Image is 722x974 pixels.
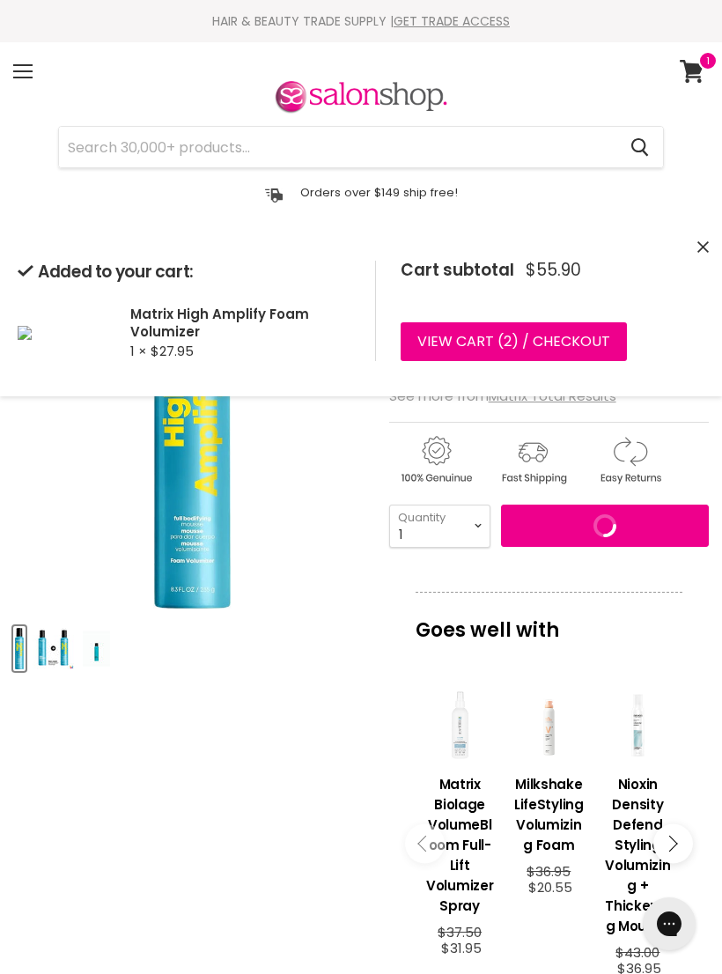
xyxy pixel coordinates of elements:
[602,690,674,761] a: View product:Nioxin Density Defend Styling Volumizing + Thickening Mousse
[513,761,585,864] a: View product:Milkshake LifeStyling Volumizing Foam
[441,939,482,957] span: $31.95
[13,250,372,609] div: Matrix High Amplify Foam Volumizer image. Click or Scroll to Zoom.
[154,250,232,609] img: Matrix High Amplify Foam Volumizer
[634,891,704,956] iframe: Gorgias live chat messenger
[130,306,347,340] h2: Matrix High Amplify Foam Volumizer
[151,342,194,360] span: $27.95
[81,626,112,671] button: Total Results High Amplify Foam Volumizer
[602,761,674,945] a: View product:Nioxin Density Defend Styling Volumizing + Thickening Mousse
[300,185,458,200] p: Orders over $149 ship free!
[18,326,32,340] img: Matrix High Amplify Foam Volumizer
[33,628,74,669] img: Matrix High Amplify Foam Volumizer
[504,331,512,351] span: 2
[528,878,572,897] span: $20.55
[424,761,496,925] a: View product:Matrix Biolage VolumeBloom Full-Lift Volumizer Spray
[18,262,347,282] h2: Added to your cart:
[424,690,496,761] a: View product:Matrix Biolage VolumeBloom Full-Lift Volumizer Spray
[513,690,585,761] a: View product:Milkshake LifeStyling Volumizing Foam
[401,258,514,282] span: Cart subtotal
[697,239,709,257] button: Close
[416,592,682,650] p: Goes well with
[486,433,579,487] img: shipping.gif
[401,322,627,361] a: View cart (2) / Checkout
[59,127,616,167] input: Search
[58,126,664,168] form: Product
[11,621,374,671] div: Product thumbnails
[389,505,490,548] select: Quantity
[602,774,674,936] h3: Nioxin Density Defend Styling Volumizing + Thickening Mousse
[513,774,585,855] h3: Milkshake LifeStyling Volumizing Foam
[394,12,510,30] a: GET TRADE ACCESS
[83,628,110,669] img: Total Results High Amplify Foam Volumizer
[526,261,581,280] span: $55.90
[438,923,482,941] span: $37.50
[583,433,676,487] img: returns.gif
[616,127,663,167] button: Search
[527,862,571,881] span: $36.95
[31,626,76,671] button: Matrix High Amplify Foam Volumizer
[389,433,483,487] img: genuine.gif
[424,774,496,916] h3: Matrix Biolage VolumeBloom Full-Lift Volumizer Spray
[615,943,659,962] span: $43.00
[15,628,24,669] img: Matrix High Amplify Foam Volumizer
[130,342,147,360] span: 1 ×
[13,626,26,671] button: Matrix High Amplify Foam Volumizer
